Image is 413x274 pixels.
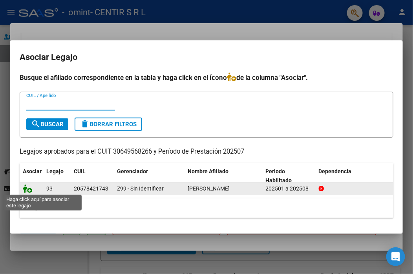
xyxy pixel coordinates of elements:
[26,118,68,130] button: Buscar
[117,185,164,192] span: Z99 - Sin Identificar
[319,168,352,174] span: Dependencia
[31,119,40,129] mat-icon: search
[80,119,90,129] mat-icon: delete
[46,185,53,192] span: 93
[31,121,64,128] span: Buscar
[20,50,393,65] h2: Asociar Legajo
[20,198,393,218] div: 1 registros
[266,168,292,183] span: Periodo Habilitado
[316,163,394,189] datatable-header-cell: Dependencia
[386,247,405,266] div: Open Intercom Messenger
[71,163,114,189] datatable-header-cell: CUIL
[23,168,42,174] span: Asociar
[185,163,263,189] datatable-header-cell: Nombre Afiliado
[74,168,86,174] span: CUIL
[43,163,71,189] datatable-header-cell: Legajo
[188,168,228,174] span: Nombre Afiliado
[20,73,393,83] h4: Busque el afiliado correspondiente en la tabla y haga click en el ícono de la columna "Asociar".
[46,168,64,174] span: Legajo
[20,147,393,157] p: Legajos aprobados para el CUIT 30649568266 y Período de Prestación 202507
[114,163,185,189] datatable-header-cell: Gerenciador
[20,163,43,189] datatable-header-cell: Asociar
[266,184,312,193] div: 202501 a 202508
[80,121,137,128] span: Borrar Filtros
[188,185,230,192] span: KINDLER BENICIO GAEL
[74,184,108,193] div: 20578421743
[75,118,142,131] button: Borrar Filtros
[117,168,148,174] span: Gerenciador
[263,163,316,189] datatable-header-cell: Periodo Habilitado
